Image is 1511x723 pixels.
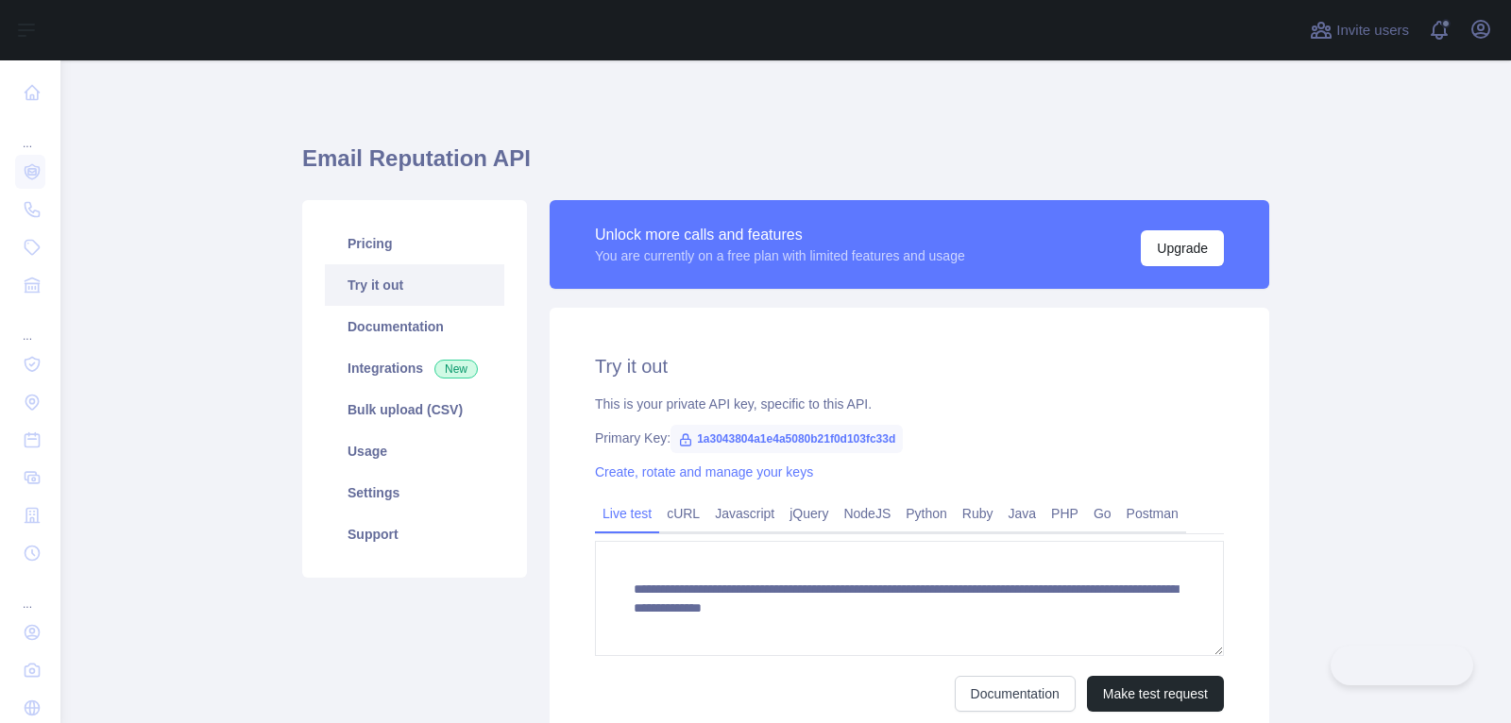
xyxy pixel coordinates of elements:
a: Support [325,513,504,555]
div: You are currently on a free plan with limited features and usage [595,246,965,265]
iframe: Toggle Customer Support [1331,646,1473,685]
a: Postman [1119,498,1186,529]
span: 1a3043804a1e4a5080b21f0d103fc33d [671,425,903,453]
a: Pricing [325,223,504,264]
div: Primary Key: [595,429,1224,447]
a: cURL [659,498,707,529]
button: Invite users [1306,15,1413,45]
a: Python [898,498,955,529]
a: Try it out [325,264,504,306]
a: Documentation [955,676,1076,712]
h2: Try it out [595,353,1224,379]
a: Go [1086,498,1119,529]
button: Make test request [1087,676,1224,712]
a: NodeJS [836,498,898,529]
span: Invite users [1336,20,1409,42]
a: Documentation [325,306,504,347]
div: ... [15,113,45,151]
a: PHP [1044,498,1086,529]
a: Ruby [955,498,1001,529]
a: Bulk upload (CSV) [325,389,504,430]
a: Usage [325,430,504,472]
div: Unlock more calls and features [595,224,965,246]
a: Settings [325,472,504,513]
a: Javascript [707,498,782,529]
a: Live test [595,498,659,529]
div: This is your private API key, specific to this API. [595,395,1224,413]
div: ... [15,574,45,612]
a: jQuery [782,498,836,529]
a: Integrations New [325,347,504,389]
a: Create, rotate and manage your keys [595,464,813,479]
h1: Email Reputation API [302,143,1269,189]
span: New [434,360,478,378]
button: Upgrade [1141,230,1224,266]
a: Java [1001,498,1044,529]
div: ... [15,306,45,344]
